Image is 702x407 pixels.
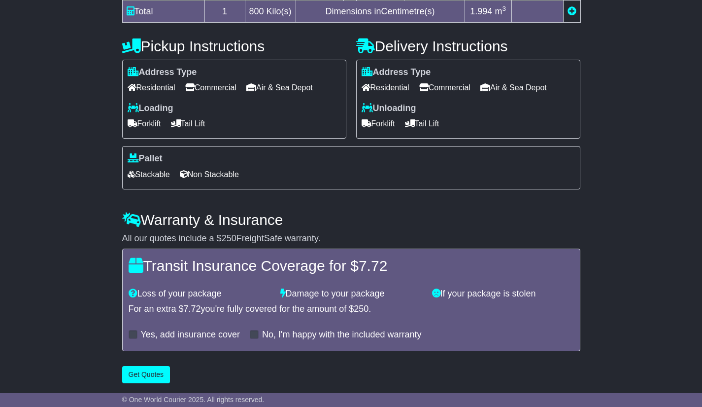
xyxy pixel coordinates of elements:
[222,233,236,243] span: 250
[171,116,205,131] span: Tail Lift
[245,0,296,22] td: Kilo(s)
[122,38,346,54] h4: Pickup Instructions
[185,80,236,95] span: Commercial
[141,330,240,340] label: Yes, add insurance cover
[122,0,204,22] td: Total
[122,396,265,404] span: © One World Courier 2025. All rights reserved.
[502,5,506,12] sup: 3
[354,304,368,314] span: 250
[362,80,409,95] span: Residential
[128,167,170,182] span: Stackable
[204,0,245,22] td: 1
[246,80,313,95] span: Air & Sea Depot
[122,212,580,228] h4: Warranty & Insurance
[122,233,580,244] div: All our quotes include a $ FreightSafe warranty.
[129,258,574,274] h4: Transit Insurance Coverage for $
[128,80,175,95] span: Residential
[128,103,173,114] label: Loading
[480,80,547,95] span: Air & Sea Depot
[470,6,492,16] span: 1.994
[362,116,395,131] span: Forklift
[495,6,506,16] span: m
[427,289,579,299] div: If your package is stolen
[296,0,465,22] td: Dimensions in Centimetre(s)
[249,6,264,16] span: 800
[356,38,580,54] h4: Delivery Instructions
[359,258,387,274] span: 7.72
[122,366,170,383] button: Get Quotes
[128,153,163,164] label: Pallet
[362,67,431,78] label: Address Type
[405,116,439,131] span: Tail Lift
[128,67,197,78] label: Address Type
[419,80,470,95] span: Commercial
[129,304,574,315] div: For an extra $ you're fully covered for the amount of $ .
[128,116,161,131] span: Forklift
[180,167,239,182] span: Non Stackable
[262,330,422,340] label: No, I'm happy with the included warranty
[184,304,201,314] span: 7.72
[568,6,576,16] a: Add new item
[275,289,427,299] div: Damage to your package
[362,103,416,114] label: Unloading
[124,289,275,299] div: Loss of your package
